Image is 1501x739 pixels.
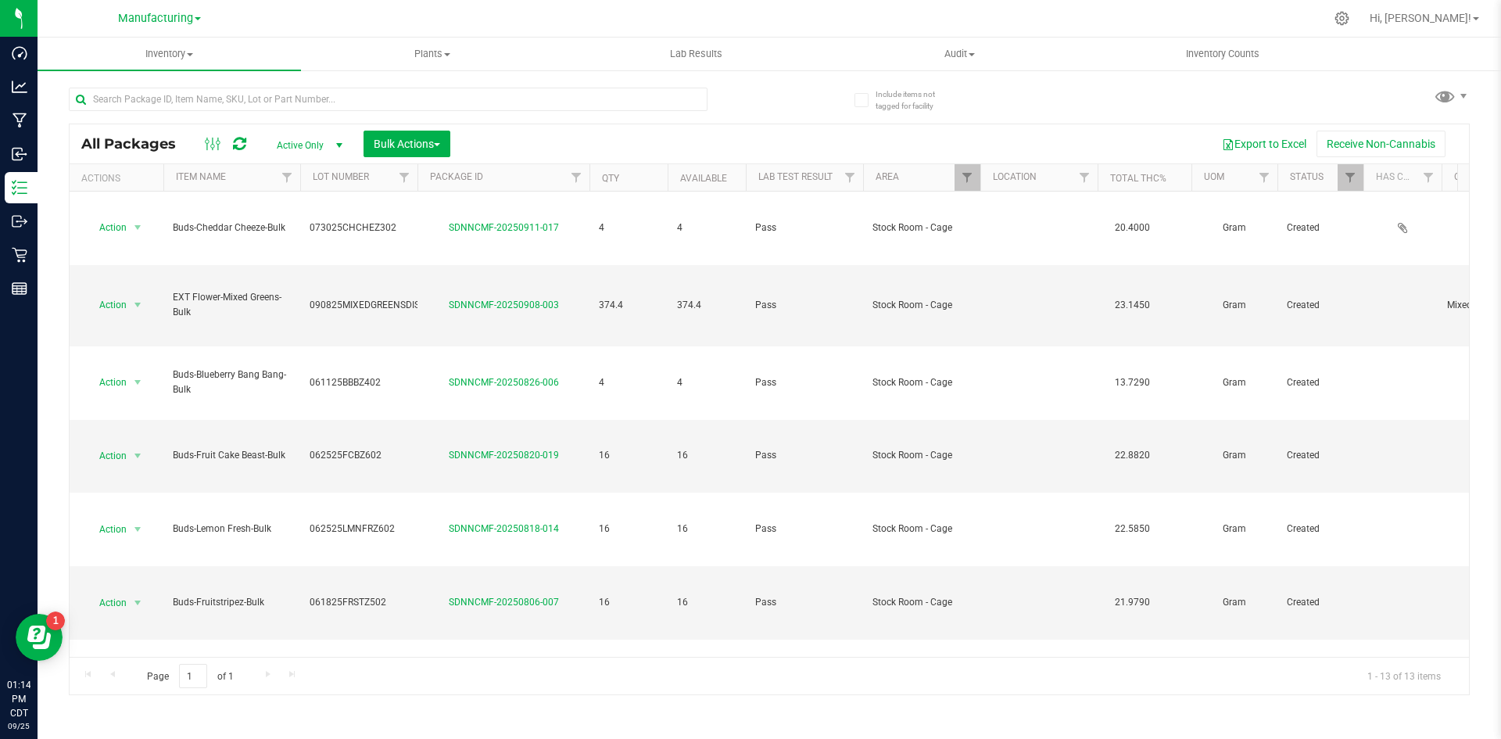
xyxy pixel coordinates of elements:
[1201,298,1268,313] span: Gram
[872,298,971,313] span: Stock Room - Cage
[12,113,27,128] inline-svg: Manufacturing
[872,221,971,235] span: Stock Room - Cage
[449,523,559,534] a: SDNNCMF-20250818-014
[1212,131,1317,157] button: Export to Excel
[1317,131,1445,157] button: Receive Non-Cannabis
[128,445,148,467] span: select
[449,222,559,233] a: SDNNCMF-20250911-017
[564,38,828,70] a: Lab Results
[12,79,27,95] inline-svg: Analytics
[755,448,854,463] span: Pass
[173,221,291,235] span: Buds-Cheddar Cheeze-Bulk
[755,595,854,610] span: Pass
[274,164,300,191] a: Filter
[128,371,148,393] span: select
[1332,11,1352,26] div: Manage settings
[310,595,408,610] span: 061825FRSTZ502
[1355,664,1453,687] span: 1 - 13 of 13 items
[677,221,736,235] span: 4
[173,290,291,320] span: EXT Flower-Mixed Greens-Bulk
[85,294,127,316] span: Action
[134,664,246,688] span: Page of 1
[430,171,483,182] a: Package ID
[1165,47,1281,61] span: Inventory Counts
[38,47,301,61] span: Inventory
[38,38,301,70] a: Inventory
[12,45,27,61] inline-svg: Dashboard
[1363,164,1442,192] th: Has COA
[128,518,148,540] span: select
[602,173,619,184] a: Qty
[1201,522,1268,536] span: Gram
[1201,448,1268,463] span: Gram
[876,88,954,112] span: Include items not tagged for facility
[12,281,27,296] inline-svg: Reports
[649,47,743,61] span: Lab Results
[12,146,27,162] inline-svg: Inbound
[872,522,971,536] span: Stock Room - Cage
[310,522,408,536] span: 062525LMNFRZ602
[599,221,658,235] span: 4
[677,375,736,390] span: 4
[449,450,559,461] a: SDNNCMF-20250820-019
[173,522,291,536] span: Buds-Lemon Fresh-Bulk
[302,47,564,61] span: Plants
[755,221,854,235] span: Pass
[599,595,658,610] span: 16
[81,135,192,152] span: All Packages
[173,448,291,463] span: Buds-Fruit Cake Beast-Bulk
[12,213,27,229] inline-svg: Outbound
[301,38,564,70] a: Plants
[829,47,1091,61] span: Audit
[364,131,450,157] button: Bulk Actions
[1201,221,1268,235] span: Gram
[7,720,30,732] p: 09/25
[1107,294,1158,317] span: 23.1450
[310,375,408,390] span: 061125BBBZ402
[1287,221,1354,235] span: Created
[1107,371,1158,394] span: 13.7290
[1370,12,1471,24] span: Hi, [PERSON_NAME]!
[993,171,1037,182] a: Location
[313,171,369,182] a: Lot Number
[85,371,127,393] span: Action
[1091,38,1355,70] a: Inventory Counts
[677,448,736,463] span: 16
[599,298,658,313] span: 374.4
[1252,164,1277,191] a: Filter
[374,138,440,150] span: Bulk Actions
[85,217,127,239] span: Action
[16,614,63,661] iframe: Resource center
[1107,444,1158,467] span: 22.8820
[680,173,727,184] a: Available
[1201,595,1268,610] span: Gram
[176,171,226,182] a: Item Name
[677,522,736,536] span: 16
[955,164,980,191] a: Filter
[1416,164,1442,191] a: Filter
[85,518,127,540] span: Action
[12,247,27,263] inline-svg: Retail
[1287,522,1354,536] span: Created
[1107,591,1158,614] span: 21.9790
[677,595,736,610] span: 16
[173,595,291,610] span: Buds-Fruitstripez-Bulk
[758,171,833,182] a: Lab Test Result
[128,592,148,614] span: select
[872,595,971,610] span: Stock Room - Cage
[828,38,1091,70] a: Audit
[872,448,971,463] span: Stock Room - Cage
[1287,448,1354,463] span: Created
[449,300,559,310] a: SDNNCMF-20250908-003
[755,375,854,390] span: Pass
[1338,164,1363,191] a: Filter
[599,375,658,390] span: 4
[876,171,899,182] a: Area
[677,298,736,313] span: 374.4
[310,221,408,235] span: 073025CHCHEZ302
[755,522,854,536] span: Pass
[118,12,193,25] span: Manufacturing
[81,173,157,184] div: Actions
[69,88,708,111] input: Search Package ID, Item Name, SKU, Lot or Part Number...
